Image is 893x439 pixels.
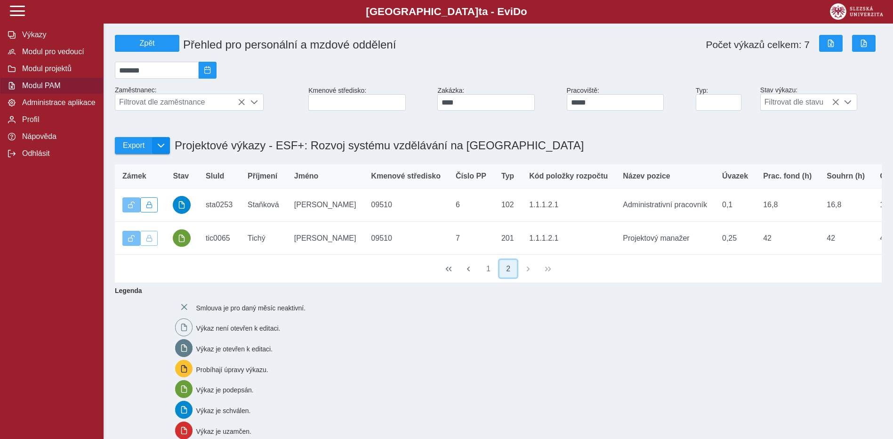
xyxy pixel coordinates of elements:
button: Zpět [115,35,179,52]
td: Tichý [240,221,287,255]
span: Export [123,141,145,150]
span: Filtrovat dle zaměstnance [115,94,245,110]
button: Uzamknout lze pouze výkaz, který je podepsán a schválen. [140,231,158,246]
span: Úvazek [722,172,748,180]
div: Stav výkazu: [756,82,885,114]
span: Výkaz je uzamčen. [196,427,251,435]
span: SluId [206,172,224,180]
td: Staňková [240,188,287,222]
h1: Přehled pro personální a mzdové oddělení [179,34,567,55]
span: o [521,6,527,17]
button: Uzamknout lze pouze výkaz, který je podepsán a schválen. [140,197,158,212]
span: Kmenové středisko [371,172,441,180]
span: Probíhají úpravy výkazu. [196,366,268,373]
td: 16,8 [819,188,872,222]
h1: Projektové výkazy - ESF+: Rozvoj systému vzdělávání na [GEOGRAPHIC_DATA] [170,134,584,157]
button: Výkaz je odemčen. [122,197,140,212]
span: Výkaz je schválen. [196,407,250,415]
button: 1 [480,260,498,278]
div: Zakázka: [434,83,563,114]
td: 1.1.1.2.1 [522,188,615,222]
div: Kmenové středisko: [305,83,434,114]
td: 0,1 [715,188,756,222]
span: Výkaz je podepsán. [196,386,253,394]
div: Zaměstnanec: [111,82,305,114]
td: [PERSON_NAME] [287,221,364,255]
span: Modul projektů [19,65,96,73]
span: Prac. fond (h) [763,172,812,180]
span: Nápověda [19,132,96,141]
span: Typ [501,172,514,180]
div: Typ: [692,83,756,114]
button: podepsáno [173,229,191,247]
td: tic0065 [198,221,240,255]
span: Kód položky rozpočtu [529,172,608,180]
td: 1.1.1.2.1 [522,221,615,255]
span: Výkaz není otevřen k editaci. [196,325,280,332]
td: 16,8 [756,188,819,222]
span: Administrace aplikace [19,98,96,107]
td: 09510 [363,221,448,255]
td: 201 [494,221,522,255]
button: 2025/08 [199,62,217,79]
b: [GEOGRAPHIC_DATA] a - Evi [28,6,865,18]
div: Pracoviště: [563,83,692,114]
span: Smlouva je pro daný měsíc neaktivní. [196,304,306,311]
span: Zámek [122,172,146,180]
span: Stav [173,172,189,180]
span: Odhlásit [19,149,96,158]
td: Projektový manažer [615,221,715,255]
button: Export do PDF [852,35,876,52]
span: Filtrovat dle stavu [761,94,839,110]
span: Počet výkazů celkem: 7 [706,39,810,50]
span: Výkaz je otevřen k editaci. [196,345,273,353]
td: 09510 [363,188,448,222]
td: 0,25 [715,221,756,255]
span: Souhrn (h) [827,172,865,180]
span: Modul PAM [19,81,96,90]
td: 42 [756,221,819,255]
button: 2 [499,260,517,278]
button: Export do Excelu [819,35,843,52]
button: Export [115,137,152,154]
span: Zpět [119,39,175,48]
button: schváleno [173,196,191,214]
span: Název pozice [623,172,670,180]
span: Číslo PP [456,172,486,180]
b: Legenda [111,283,878,298]
td: 6 [448,188,494,222]
td: 42 [819,221,872,255]
td: sta0253 [198,188,240,222]
img: logo_web_su.png [830,3,883,20]
span: t [478,6,482,17]
span: Profil [19,115,96,124]
button: Výkaz je odemčen. [122,231,140,246]
span: Jméno [294,172,319,180]
td: Administrativní pracovník [615,188,715,222]
span: Příjmení [248,172,277,180]
td: 7 [448,221,494,255]
span: Modul pro vedoucí [19,48,96,56]
span: Výkazy [19,31,96,39]
td: [PERSON_NAME] [287,188,364,222]
td: 102 [494,188,522,222]
span: D [513,6,521,17]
